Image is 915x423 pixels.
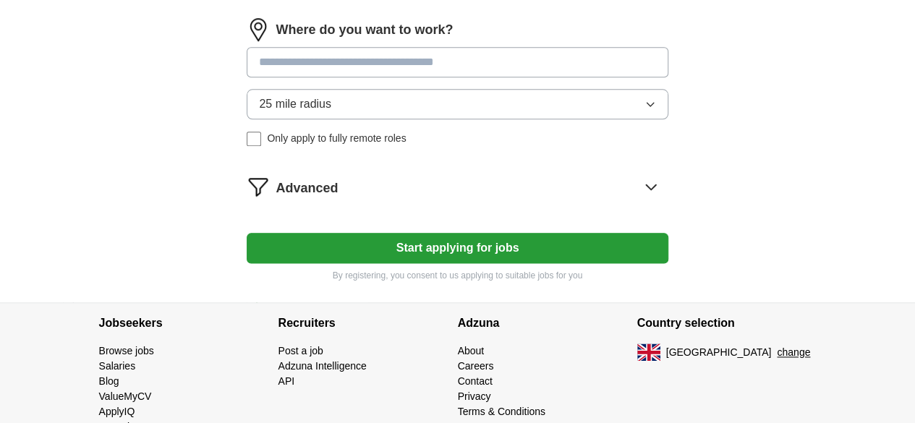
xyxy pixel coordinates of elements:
[247,233,668,263] button: Start applying for jobs
[99,345,154,356] a: Browse jobs
[247,175,270,198] img: filter
[458,390,491,402] a: Privacy
[458,375,493,387] a: Contact
[278,360,367,372] a: Adzuna Intelligence
[276,20,453,40] label: Where do you want to work?
[777,345,810,360] button: change
[637,343,660,361] img: UK flag
[99,390,152,402] a: ValueMyCV
[247,89,668,119] button: 25 mile radius
[247,269,668,282] p: By registering, you consent to us applying to suitable jobs for you
[458,345,485,356] a: About
[247,132,261,146] input: Only apply to fully remote roles
[278,375,295,387] a: API
[99,360,136,372] a: Salaries
[666,345,772,360] span: [GEOGRAPHIC_DATA]
[99,375,119,387] a: Blog
[247,18,270,41] img: location.png
[276,179,338,198] span: Advanced
[458,360,494,372] a: Careers
[278,345,323,356] a: Post a job
[259,95,331,113] span: 25 mile radius
[267,131,406,146] span: Only apply to fully remote roles
[637,303,817,343] h4: Country selection
[458,406,545,417] a: Terms & Conditions
[99,406,135,417] a: ApplyIQ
